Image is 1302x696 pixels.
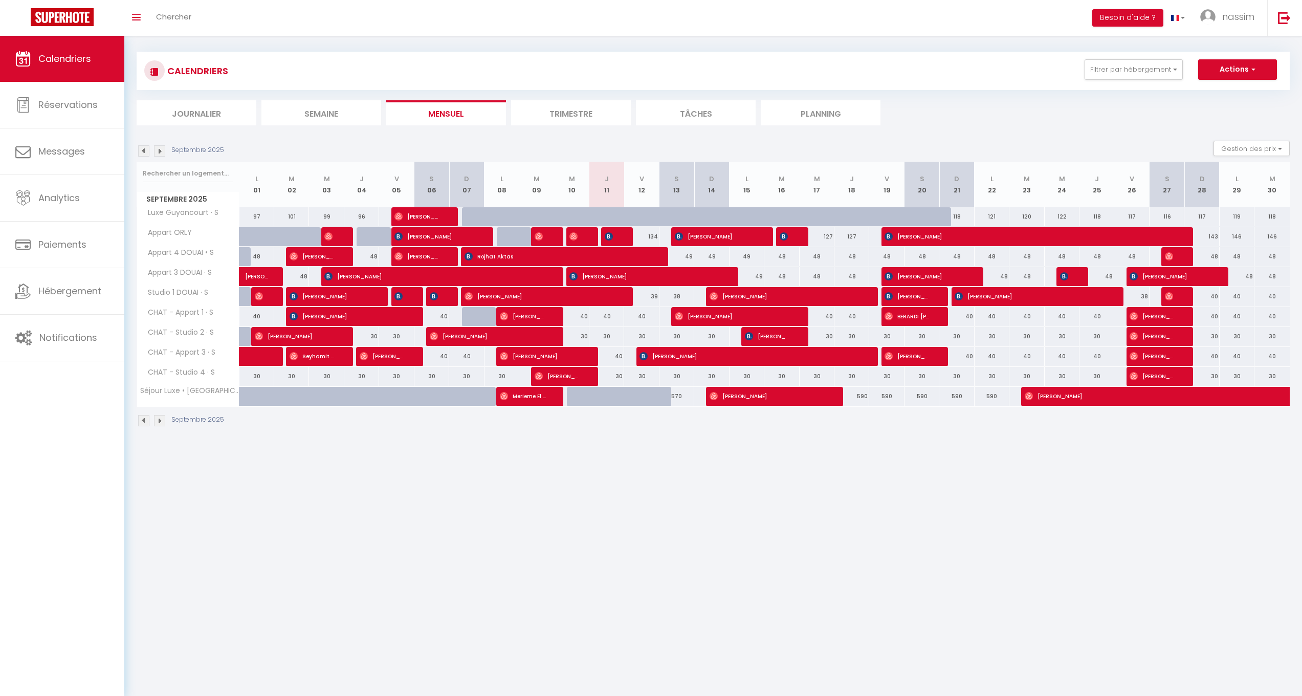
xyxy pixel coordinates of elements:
[920,174,924,184] abbr: S
[624,367,659,386] div: 30
[885,227,1175,246] span: [PERSON_NAME]
[38,145,85,158] span: Messages
[1165,247,1177,266] span: [PERSON_NAME]
[309,207,344,226] div: 99
[694,162,729,207] th: 14
[710,287,860,306] span: [PERSON_NAME]
[659,287,694,306] div: 38
[1114,207,1149,226] div: 117
[1130,267,1211,286] span: [PERSON_NAME]
[710,386,826,406] span: [PERSON_NAME]
[745,327,791,346] span: [PERSON_NAME]
[800,307,834,326] div: 40
[1200,9,1216,25] img: ...
[1045,247,1079,266] div: 48
[730,267,764,286] div: 49
[939,387,974,406] div: 590
[764,267,799,286] div: 48
[939,162,974,207] th: 21
[800,327,834,346] div: 30
[730,247,764,266] div: 49
[1165,174,1169,184] abbr: S
[1220,227,1254,246] div: 146
[694,367,729,386] div: 30
[394,174,399,184] abbr: V
[1009,327,1044,346] div: 30
[904,327,939,346] div: 30
[239,207,274,226] div: 97
[360,174,364,184] abbr: J
[869,162,904,207] th: 19
[975,207,1009,226] div: 121
[745,174,748,184] abbr: L
[38,285,101,297] span: Hébergement
[779,174,785,184] abbr: M
[939,247,974,266] div: 48
[1269,174,1275,184] abbr: M
[239,367,274,386] div: 30
[38,238,86,251] span: Paiements
[239,162,274,207] th: 01
[414,367,449,386] div: 30
[834,307,869,326] div: 40
[139,207,221,219] span: Luxe Guyancourt · S
[1009,267,1044,286] div: 48
[394,227,476,246] span: [PERSON_NAME]
[1045,162,1079,207] th: 24
[139,287,211,298] span: Studio 1 DOUAI · S
[834,387,869,406] div: 590
[1079,307,1114,326] div: 40
[975,327,1009,346] div: 30
[554,327,589,346] div: 30
[659,367,694,386] div: 30
[344,207,379,226] div: 96
[569,174,575,184] abbr: M
[8,4,39,35] button: Ouvrir le widget de chat LiveChat
[430,287,442,306] span: [PERSON_NAME]
[1254,227,1290,246] div: 146
[605,227,616,246] span: [PERSON_NAME]
[414,347,449,366] div: 40
[309,162,344,207] th: 03
[1079,247,1114,266] div: 48
[834,227,869,246] div: 127
[869,387,904,406] div: 590
[239,307,274,326] div: 40
[800,162,834,207] th: 17
[1220,207,1254,226] div: 119
[1220,287,1254,306] div: 40
[379,162,414,207] th: 05
[139,307,216,318] span: CHAT - Appart 1 · S
[589,347,624,366] div: 40
[239,247,274,266] div: 48
[780,227,791,246] span: [PERSON_NAME] Abal
[834,327,869,346] div: 30
[465,287,615,306] span: [PERSON_NAME]
[569,267,720,286] span: [PERSON_NAME]
[955,287,1106,306] span: [PERSON_NAME]
[1092,9,1163,27] button: Besoin d'aide ?
[990,174,994,184] abbr: L
[624,287,659,306] div: 39
[1165,287,1177,306] span: [PERSON_NAME]
[1259,650,1294,688] iframe: Chat
[1045,367,1079,386] div: 30
[1184,367,1219,386] div: 30
[1198,59,1277,80] button: Actions
[255,287,267,306] span: [PERSON_NAME] Epee Dooh
[885,346,931,366] span: [PERSON_NAME] El Kouchni
[1009,207,1044,226] div: 120
[1184,162,1219,207] th: 28
[869,247,904,266] div: 48
[761,100,880,125] li: Planning
[1213,141,1290,156] button: Gestion des prix
[885,174,889,184] abbr: V
[1079,207,1114,226] div: 118
[954,174,959,184] abbr: D
[764,367,799,386] div: 30
[39,331,97,344] span: Notifications
[1254,207,1290,226] div: 118
[975,247,1009,266] div: 48
[414,307,449,326] div: 40
[869,367,904,386] div: 30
